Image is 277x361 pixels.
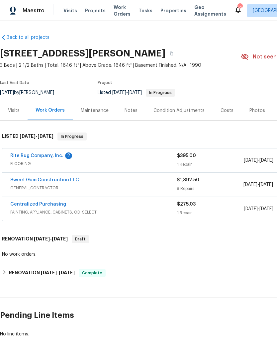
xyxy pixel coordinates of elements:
[8,107,20,114] div: Visits
[10,160,177,167] span: FLOORING
[244,157,273,164] span: -
[20,134,36,138] span: [DATE]
[128,90,142,95] span: [DATE]
[221,107,233,114] div: Costs
[177,210,244,216] div: 1 Repair
[177,153,196,158] span: $395.00
[79,270,105,276] span: Complete
[81,107,109,114] div: Maintenance
[36,107,65,114] div: Work Orders
[85,7,106,14] span: Projects
[259,158,273,163] span: [DATE]
[20,134,53,138] span: -
[112,90,142,95] span: -
[125,107,138,114] div: Notes
[165,47,177,59] button: Copy Address
[244,206,273,212] span: -
[237,4,242,11] div: 62
[10,202,66,207] a: Centralized Purchasing
[177,185,243,192] div: 8 Repairs
[41,270,57,275] span: [DATE]
[177,178,199,182] span: $1,892.50
[52,236,68,241] span: [DATE]
[72,236,88,242] span: Draft
[114,4,131,17] span: Work Orders
[59,270,75,275] span: [DATE]
[41,270,75,275] span: -
[63,7,77,14] span: Visits
[259,182,273,187] span: [DATE]
[138,8,152,13] span: Tasks
[10,185,177,191] span: GENERAL_CONTRACTOR
[10,153,63,158] a: Rite Rug Company, Inc.
[244,207,258,211] span: [DATE]
[34,236,50,241] span: [DATE]
[34,236,68,241] span: -
[177,161,244,168] div: 1 Repair
[249,107,265,114] div: Photos
[177,202,196,207] span: $275.03
[10,178,79,182] a: Sweet Gum Construction LLC
[2,235,68,243] h6: RENOVATION
[98,90,175,95] span: Listed
[243,181,273,188] span: -
[243,182,257,187] span: [DATE]
[112,90,126,95] span: [DATE]
[9,269,75,277] h6: RENOVATION
[259,207,273,211] span: [DATE]
[98,81,112,85] span: Project
[10,209,177,216] span: PAINTING, APPLIANCE, CABINETS, OD_SELECT
[2,133,53,140] h6: LISTED
[244,158,258,163] span: [DATE]
[23,7,45,14] span: Maestro
[58,133,86,140] span: In Progress
[160,7,186,14] span: Properties
[146,91,174,95] span: In Progress
[65,152,72,159] div: 2
[153,107,205,114] div: Condition Adjustments
[194,4,226,17] span: Geo Assignments
[38,134,53,138] span: [DATE]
